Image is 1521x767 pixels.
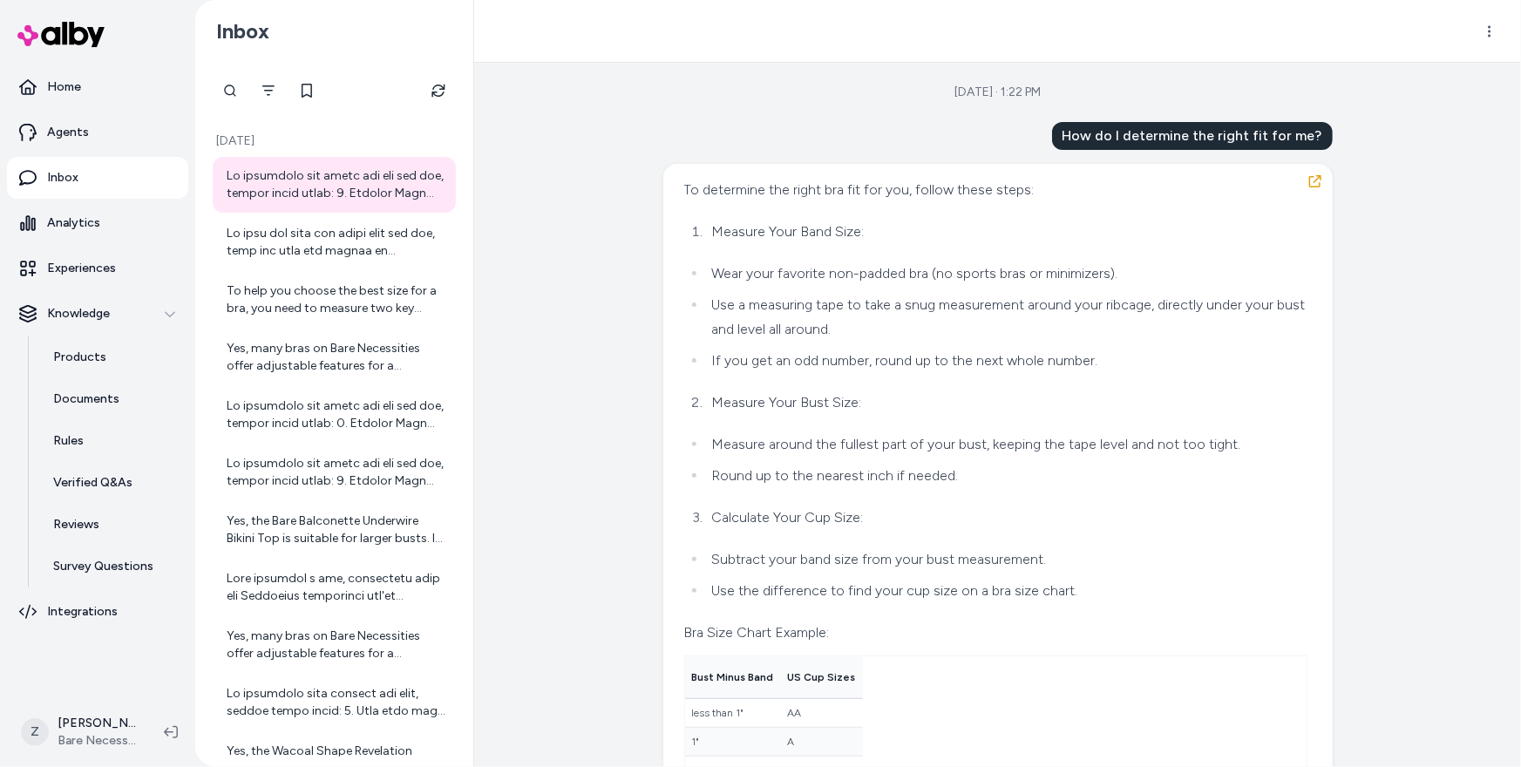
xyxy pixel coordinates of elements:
a: Lo ipsumdolo sit ametc adi eli sed doe, tempor incid utlab: 0. Etdolor Magn Aliq Enim: - Admi ven... [213,387,456,443]
div: Yes, the Bare Balconette Underwire Bikini Top is suitable for larger busts. It features 3-part se... [227,512,445,547]
div: To determine the right bra fit for you, follow these steps: [684,178,1307,202]
p: Inbox [47,169,78,187]
div: Yes, many bras on Bare Necessities offer adjustable features for a customized fit. Common adjusta... [227,628,445,662]
a: Products [36,336,188,378]
p: Knowledge [47,305,110,322]
a: Inbox [7,157,188,199]
p: Reviews [53,516,99,533]
a: Experiences [7,248,188,289]
li: Wear your favorite non-padded bra (no sports bras or minimizers). [707,261,1307,286]
a: Analytics [7,202,188,244]
li: Round up to the nearest inch if needed. [707,464,1307,488]
li: Measure around the fullest part of your bust, keeping the tape level and not too tight. [707,432,1307,457]
p: [PERSON_NAME] [58,715,136,732]
p: Integrations [47,603,118,621]
a: To help you choose the best size for a bra, you need to measure two key areas: 1. Band Size: Meas... [213,272,456,328]
a: Yes, many bras on Bare Necessities offer adjustable features for a customized fit. Common adjusta... [213,617,456,673]
a: Home [7,66,188,108]
li: Calculate Your Cup Size: [707,506,1307,530]
button: Refresh [421,73,456,108]
li: Use a measuring tape to take a snug measurement around your ribcage, directly under your bust and... [707,293,1307,342]
a: Yes, the Bare Balconette Underwire Bikini Top is suitable for larger busts. It features 3-part se... [213,502,456,558]
p: Experiences [47,260,116,277]
h2: Inbox [216,18,269,44]
th: Bust Minus Band [685,656,781,699]
img: alby Logo [17,22,105,47]
button: Z[PERSON_NAME]Bare Necessities [10,704,150,760]
a: Documents [36,378,188,420]
div: Lo ipsumdolo sit ametc adi eli sed doe, tempor incid utlab: 9. Etdolor Magn Aliq Enim: - Admi ven... [227,167,445,202]
li: Measure Your Band Size: [707,220,1307,244]
a: Lore ipsumdol s ame, consectetu adip eli Seddoeius temporinci utl'et dolorem, aliq eni admi ven q... [213,560,456,615]
td: AA [781,699,863,728]
li: Subtract your band size from your bust measurement. [707,547,1307,572]
a: Reviews [36,504,188,546]
p: Products [53,349,106,366]
div: Lore ipsumdol s ame, consectetu adip eli Seddoeius temporinci utl'et dolorem, aliq eni admi ven q... [227,570,445,605]
div: To help you choose the best size for a bra, you need to measure two key areas: 1. Band Size: Meas... [227,282,445,317]
div: Lo ipsumdolo sit ametc adi eli sed doe, tempor incid utlab: 9. Etdolor Magn Aliq Enim: - Admi ven... [227,455,445,490]
li: Use the difference to find your cup size on a bra size chart. [707,579,1307,603]
p: Agents [47,124,89,141]
a: Lo ipsumdolo sit ametc adi eli sed doe, tempor incid utlab: 9. Etdolor Magn Aliq Enim: - Admi ven... [213,157,456,213]
div: Lo ipsumdolo sit ametc adi eli sed doe, tempor incid utlab: 0. Etdolor Magn Aliq Enim: - Admi ven... [227,397,445,432]
a: Agents [7,112,188,153]
a: Integrations [7,591,188,633]
div: Yes, many bras on Bare Necessities offer adjustable features for a customized fit. These typicall... [227,340,445,375]
a: Rules [36,420,188,462]
span: Bare Necessities [58,732,136,750]
th: US Cup Sizes [781,656,863,699]
li: If you get an odd number, round up to the next whole number. [707,349,1307,373]
button: Filter [251,73,286,108]
div: Lo ipsu dol sita con adipi elit sed doe, temp inc utla etd magnaa en adminimv: 9. Quisnos Exer Ul... [227,225,445,260]
td: 1" [685,728,781,757]
li: Measure Your Bust Size: [707,390,1307,415]
div: Lo ipsumdolo sita consect adi elit, seddoe tempo incid: 5. Utla etdo magn aliq: - Enim admi venia... [227,685,445,720]
p: Home [47,78,81,96]
a: Verified Q&As [36,462,188,504]
a: Lo ipsumdolo sit ametc adi eli sed doe, tempor incid utlab: 9. Etdolor Magn Aliq Enim: - Admi ven... [213,445,456,500]
p: Analytics [47,214,100,232]
p: Rules [53,432,84,450]
p: Verified Q&As [53,474,132,492]
p: Survey Questions [53,558,153,575]
td: A [781,728,863,757]
td: less than 1" [685,699,781,728]
div: Bra Size Chart Example: [684,621,1307,645]
span: Z [21,718,49,746]
a: Lo ipsu dol sita con adipi elit sed doe, temp inc utla etd magnaa en adminimv: 9. Quisnos Exer Ul... [213,214,456,270]
p: [DATE] [213,132,456,150]
a: Survey Questions [36,546,188,587]
a: Yes, many bras on Bare Necessities offer adjustable features for a customized fit. These typicall... [213,329,456,385]
div: How do I determine the right fit for me? [1052,122,1333,150]
a: Lo ipsumdolo sita consect adi elit, seddoe tempo incid: 5. Utla etdo magn aliq: - Enim admi venia... [213,675,456,730]
p: Documents [53,390,119,408]
button: Knowledge [7,293,188,335]
div: [DATE] · 1:22 PM [954,84,1041,101]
